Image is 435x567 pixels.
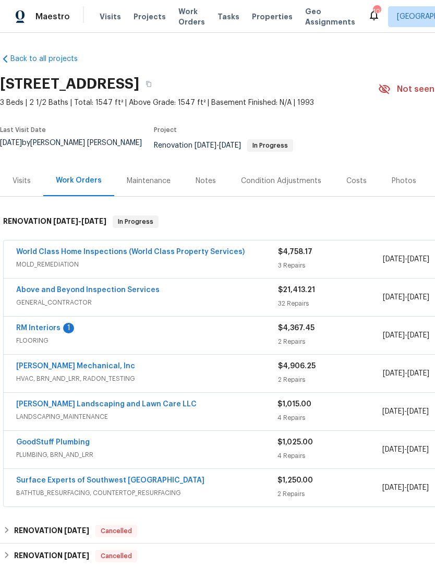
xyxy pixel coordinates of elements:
div: Costs [346,176,367,186]
span: [DATE] [64,527,89,534]
span: $1,015.00 [277,401,311,408]
span: [DATE] [383,370,405,377]
span: Renovation [154,142,293,149]
span: [DATE] [64,552,89,559]
a: Above and Beyond Inspection Services [16,286,160,294]
div: Visits [13,176,31,186]
a: GoodStuff Plumbing [16,439,90,446]
span: In Progress [114,216,158,227]
span: $4,758.17 [278,248,312,256]
span: $4,367.45 [278,324,315,332]
div: 2 Repairs [278,375,383,385]
span: BATHTUB_RESURFACING, COUNTERTOP_RESURFACING [16,488,277,498]
span: LANDSCAPING_MAINTENANCE [16,412,277,422]
span: Cancelled [96,526,136,536]
div: Work Orders [56,175,102,186]
div: 4 Repairs [277,413,382,423]
span: HVAC, BRN_AND_LRR, RADON_TESTING [16,373,278,384]
span: - [195,142,241,149]
span: [DATE] [382,484,404,491]
span: FLOORING [16,335,278,346]
h6: RENOVATION [14,525,89,537]
button: Copy Address [139,75,158,93]
a: Surface Experts of Southwest [GEOGRAPHIC_DATA] [16,477,204,484]
div: 2 Repairs [277,489,382,499]
span: - [382,444,429,455]
span: GENERAL_CONTRACTOR [16,297,278,308]
span: Properties [252,11,293,22]
span: [DATE] [407,408,429,415]
span: Maestro [35,11,70,22]
span: $4,906.25 [278,363,316,370]
span: - [383,330,429,341]
span: - [382,406,429,417]
span: Projects [134,11,166,22]
span: Project [154,127,177,133]
div: 32 Repairs [278,298,383,309]
span: [DATE] [407,484,429,491]
span: [DATE] [383,256,405,263]
span: PLUMBING, BRN_AND_LRR [16,450,277,460]
span: - [383,254,429,264]
span: Work Orders [178,6,205,27]
a: [PERSON_NAME] Landscaping and Lawn Care LLC [16,401,197,408]
div: Condition Adjustments [241,176,321,186]
span: [DATE] [382,408,404,415]
span: [DATE] [382,446,404,453]
div: 2 Repairs [278,336,383,347]
span: - [383,292,429,303]
span: - [53,218,106,225]
div: Photos [392,176,416,186]
span: $1,025.00 [277,439,313,446]
span: [DATE] [407,256,429,263]
span: Geo Assignments [305,6,355,27]
span: - [382,482,429,493]
span: [DATE] [383,294,405,301]
h6: RENOVATION [14,550,89,562]
span: MOLD_REMEDIATION [16,259,278,270]
span: [DATE] [407,332,429,339]
span: Tasks [217,13,239,20]
span: $1,250.00 [277,477,313,484]
span: [DATE] [53,218,78,225]
div: 1 [63,323,74,333]
div: 107 [373,6,380,17]
span: $21,413.21 [278,286,315,294]
span: - [383,368,429,379]
div: Notes [196,176,216,186]
a: RM Interiors [16,324,61,332]
span: [DATE] [407,294,429,301]
span: In Progress [248,142,292,149]
h6: RENOVATION [3,215,106,228]
span: [DATE] [407,446,429,453]
div: 4 Repairs [277,451,382,461]
span: [DATE] [383,332,405,339]
div: Maintenance [127,176,171,186]
span: Visits [100,11,121,22]
span: [DATE] [81,218,106,225]
a: World Class Home Inspections (World Class Property Services) [16,248,245,256]
span: [DATE] [407,370,429,377]
a: [PERSON_NAME] Mechanical, Inc [16,363,135,370]
span: [DATE] [195,142,216,149]
div: 3 Repairs [278,260,383,271]
span: Cancelled [96,551,136,561]
span: [DATE] [219,142,241,149]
